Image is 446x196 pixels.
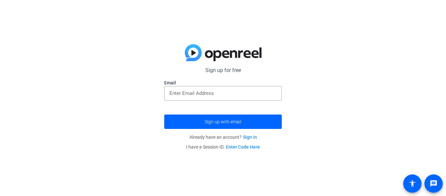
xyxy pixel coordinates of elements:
button: Sign up with email [164,115,282,129]
mat-icon: message [430,180,438,187]
p: Sign up for free [164,66,282,74]
img: blue-gradient.svg [185,44,262,61]
span: I have a Session ID. [186,144,260,150]
span: Already have an account? [189,134,257,140]
a: Sign in [243,134,257,140]
input: Enter Email Address [169,89,277,97]
label: Email [164,80,282,86]
a: Enter Code Here [226,144,260,150]
mat-icon: accessibility [408,180,416,187]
